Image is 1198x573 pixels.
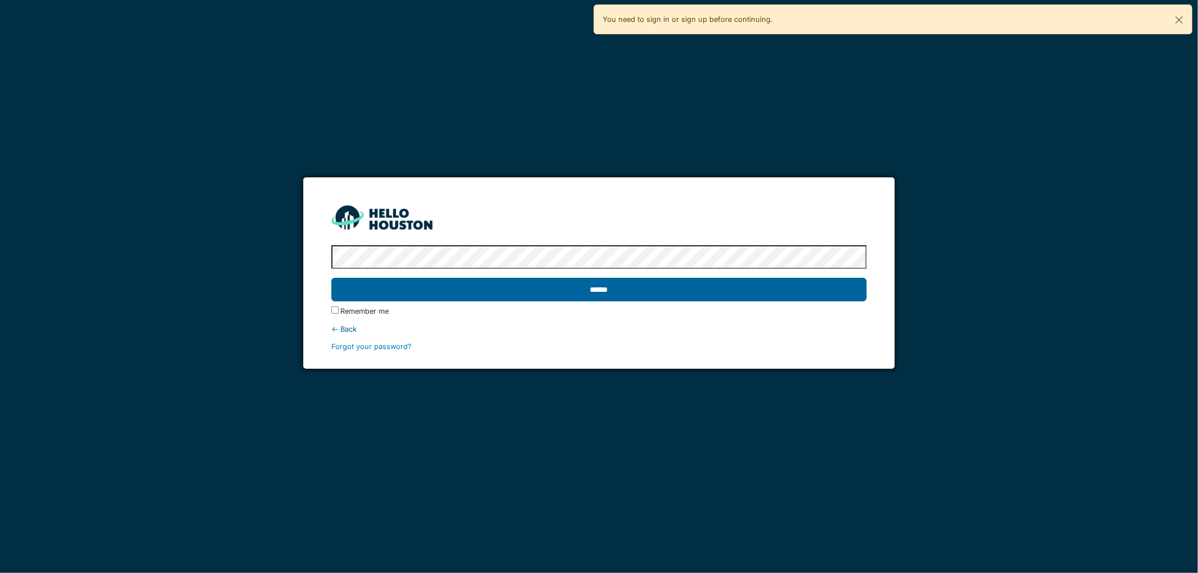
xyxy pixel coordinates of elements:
[331,324,867,334] div: ← Back
[331,205,432,230] img: HH_line-BYnF2_Hg.png
[331,342,412,351] a: Forgot your password?
[1167,5,1192,35] button: Close
[341,306,389,317] label: Remember me
[594,4,1193,34] div: You need to sign in or sign up before continuing.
